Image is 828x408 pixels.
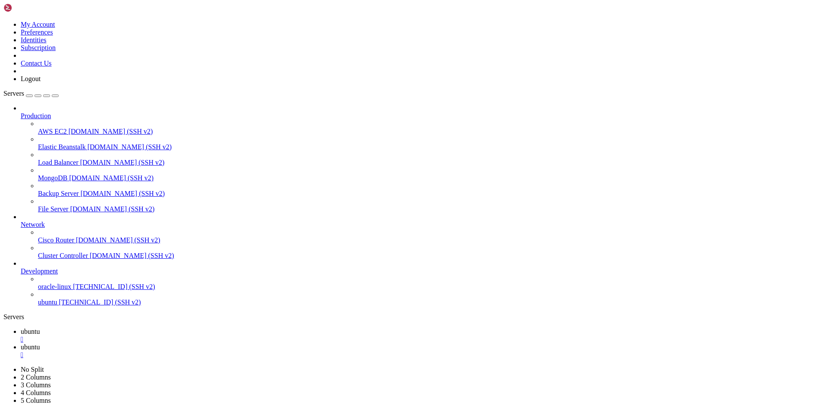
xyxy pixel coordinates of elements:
a: MongoDB [DOMAIN_NAME] (SSH v2) [38,174,825,182]
span: [TECHNICAL_ID] (SSH v2) [73,283,155,290]
a: Load Balancer [DOMAIN_NAME] (SSH v2) [38,159,825,166]
a: 5 Columns [21,397,51,404]
span: [DOMAIN_NAME] (SSH v2) [69,128,153,135]
li: Load Balancer [DOMAIN_NAME] (SSH v2) [38,151,825,166]
span: [DOMAIN_NAME] (SSH v2) [81,190,165,197]
a: Identities [21,36,47,44]
span: File Server [38,205,69,213]
span: MongoDB [38,174,67,182]
li: Cluster Controller [DOMAIN_NAME] (SSH v2) [38,244,825,260]
li: Backup Server [DOMAIN_NAME] (SSH v2) [38,182,825,198]
span: Servers [3,90,24,97]
div: Servers [3,313,825,321]
a: ubuntu [TECHNICAL_ID] (SSH v2) [38,298,825,306]
span: ubuntu [21,328,40,335]
span: ubuntu [21,343,40,351]
a:  [21,351,825,359]
span: [DOMAIN_NAME] (SSH v2) [69,174,154,182]
a: 3 Columns [21,381,51,389]
a: 2 Columns [21,373,51,381]
a: Elastic Beanstalk [DOMAIN_NAME] (SSH v2) [38,143,825,151]
a: Contact Us [21,60,52,67]
a: Network [21,221,825,229]
li: Network [21,213,825,260]
a: Servers [3,90,59,97]
span: Network [21,221,45,228]
a: Production [21,112,825,120]
span: AWS EC2 [38,128,67,135]
a: Cisco Router [DOMAIN_NAME] (SSH v2) [38,236,825,244]
span: Load Balancer [38,159,78,166]
a: ubuntu [21,343,825,359]
li: AWS EC2 [DOMAIN_NAME] (SSH v2) [38,120,825,135]
li: MongoDB [DOMAIN_NAME] (SSH v2) [38,166,825,182]
span: Elastic Beanstalk [38,143,86,151]
a: 4 Columns [21,389,51,396]
li: oracle-linux [TECHNICAL_ID] (SSH v2) [38,275,825,291]
li: ubuntu [TECHNICAL_ID] (SSH v2) [38,291,825,306]
span: Production [21,112,51,119]
span: oracle-linux [38,283,71,290]
span: [DOMAIN_NAME] (SSH v2) [88,143,172,151]
span: Backup Server [38,190,79,197]
a: Cluster Controller [DOMAIN_NAME] (SSH v2) [38,252,825,260]
a: No Split [21,366,44,373]
a:  [21,336,825,343]
span: [TECHNICAL_ID] (SSH v2) [59,298,141,306]
a: Subscription [21,44,56,51]
span: Cluster Controller [38,252,88,259]
li: File Server [DOMAIN_NAME] (SSH v2) [38,198,825,213]
a: File Server [DOMAIN_NAME] (SSH v2) [38,205,825,213]
a: Development [21,267,825,275]
a: My Account [21,21,55,28]
span: ubuntu [38,298,57,306]
a: AWS EC2 [DOMAIN_NAME] (SSH v2) [38,128,825,135]
li: Elastic Beanstalk [DOMAIN_NAME] (SSH v2) [38,135,825,151]
span: [DOMAIN_NAME] (SSH v2) [70,205,155,213]
span: Cisco Router [38,236,74,244]
li: Cisco Router [DOMAIN_NAME] (SSH v2) [38,229,825,244]
img: Shellngn [3,3,53,12]
li: Production [21,104,825,213]
span: [DOMAIN_NAME] (SSH v2) [80,159,165,166]
span: Development [21,267,58,275]
span: [DOMAIN_NAME] (SSH v2) [76,236,160,244]
a: Preferences [21,28,53,36]
a: oracle-linux [TECHNICAL_ID] (SSH v2) [38,283,825,291]
span: [DOMAIN_NAME] (SSH v2) [90,252,174,259]
a: Backup Server [DOMAIN_NAME] (SSH v2) [38,190,825,198]
li: Development [21,260,825,306]
a: ubuntu [21,328,825,343]
a: Logout [21,75,41,82]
